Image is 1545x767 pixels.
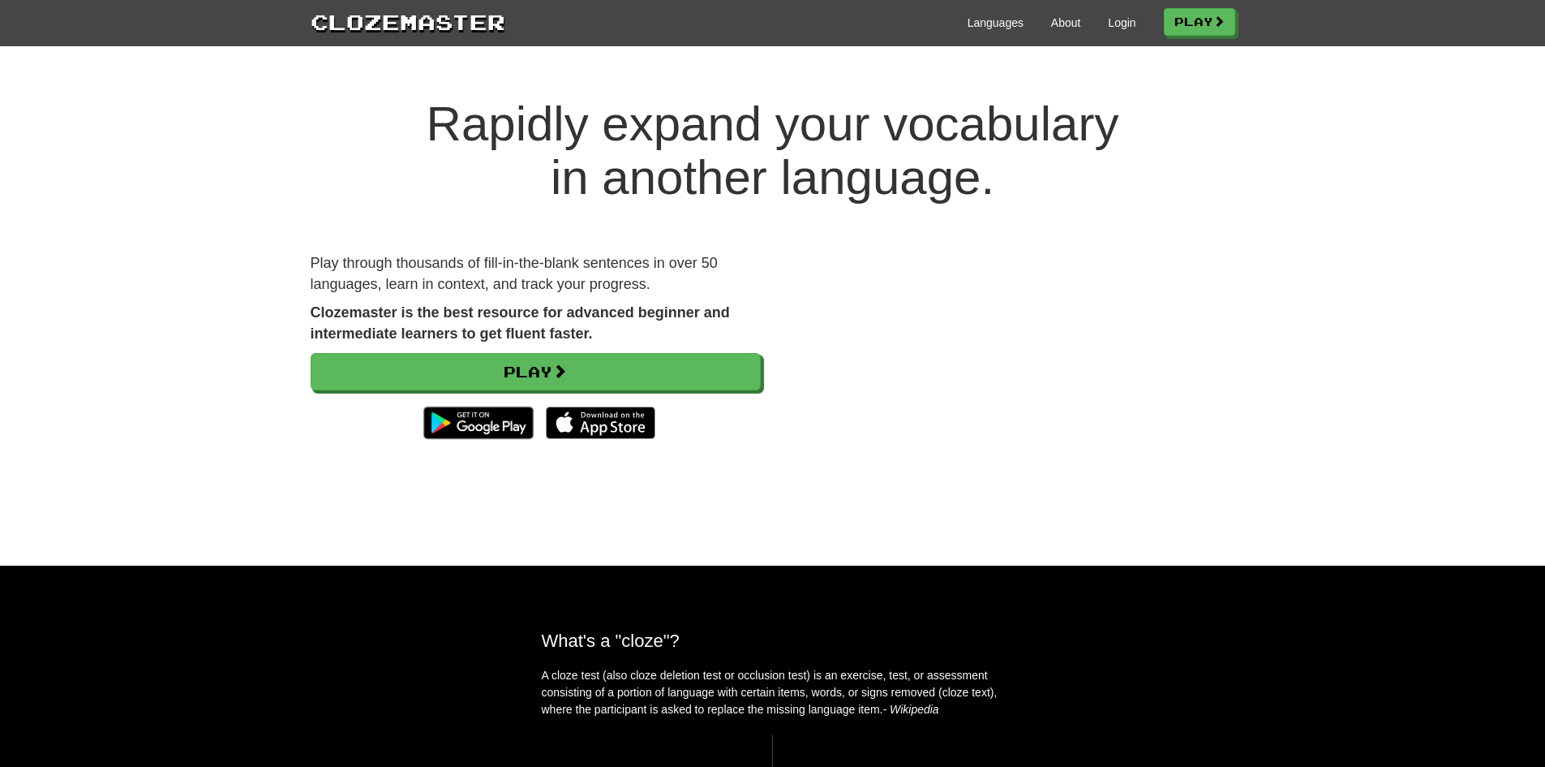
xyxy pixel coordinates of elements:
[311,253,761,295] p: Play through thousands of fill-in-the-blank sentences in over 50 languages, learn in context, and...
[1051,15,1081,31] a: About
[546,407,655,439] img: Download_on_the_App_Store_Badge_US-UK_135x40-25178aeef6eb6b83b96f5f2d004eda3bffbb37122de64afbaef7...
[1108,15,1135,31] a: Login
[311,304,730,342] strong: Clozemaster is the best resource for advanced beginner and intermediate learners to get fluent fa...
[311,353,761,390] a: Play
[883,703,939,716] em: - Wikipedia
[311,6,505,37] a: Clozemaster
[542,631,1004,651] h2: What's a "cloze"?
[415,399,541,447] img: Get it on Google Play
[542,667,1004,718] p: A cloze test (also cloze deletion test or occlusion test) is an exercise, test, or assessment con...
[1164,8,1235,36] a: Play
[968,15,1024,31] a: Languages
